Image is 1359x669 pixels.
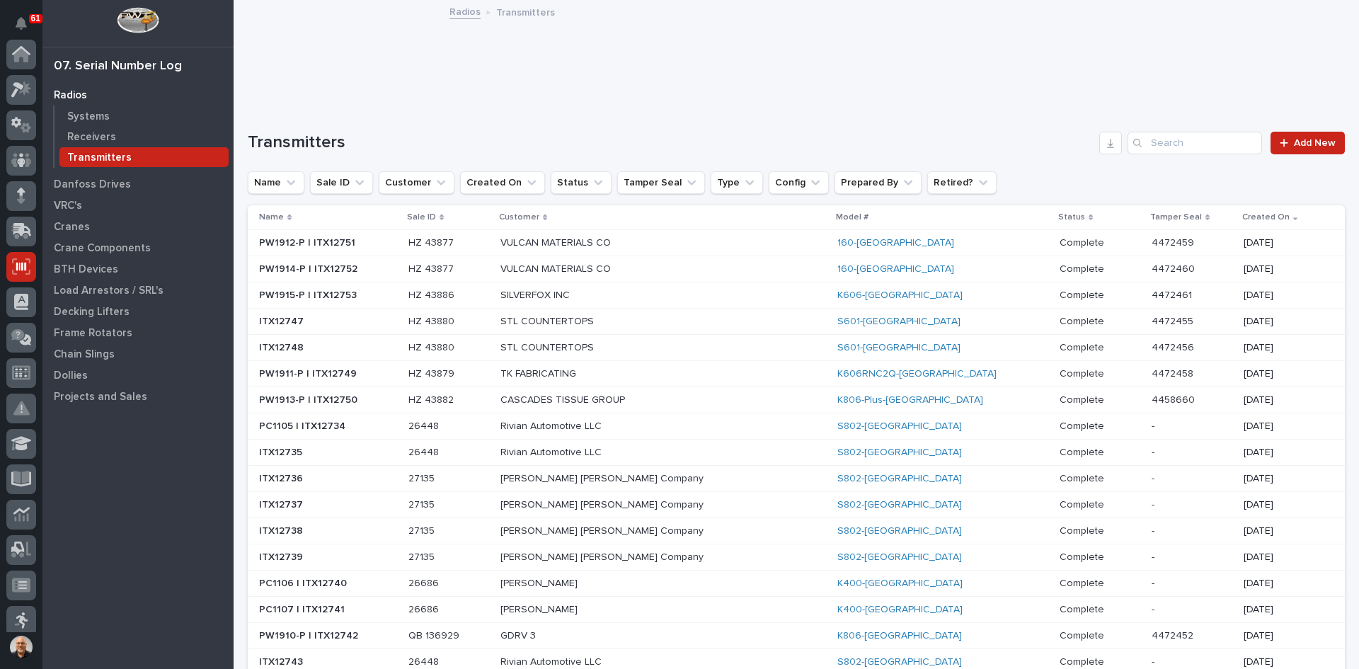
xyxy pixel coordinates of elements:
p: ITX12735 [259,444,305,459]
a: BTH Devices [42,258,234,280]
a: K606-[GEOGRAPHIC_DATA] [837,290,963,302]
a: Load Arrestors / SRL's [42,280,234,301]
p: 27135 [408,522,437,537]
tr: PW1912-P | ITX12751PW1912-P | ITX12751 HZ 43877HZ 43877 VULCAN MATERIALS CO160-[GEOGRAPHIC_DATA] ... [248,230,1345,256]
p: - [1152,653,1157,668]
p: SILVERFOX INC [500,290,748,302]
tr: ITX12739ITX12739 2713527135 [PERSON_NAME] [PERSON_NAME] CompanyS802-[GEOGRAPHIC_DATA] CompleteCom... [248,544,1345,571]
a: K806-[GEOGRAPHIC_DATA] [837,630,962,642]
p: - [1152,418,1157,433]
p: HZ 43882 [408,391,457,406]
p: BTH Devices [54,263,118,276]
p: Decking Lifters [54,306,130,319]
a: S802-[GEOGRAPHIC_DATA] [837,421,962,433]
p: Name [259,210,284,225]
p: PW1910-P | ITX12742 [259,627,361,642]
p: Tamper Seal [1150,210,1202,225]
tr: ITX12747ITX12747 HZ 43880HZ 43880 STL COUNTERTOPSS601-[GEOGRAPHIC_DATA] CompleteComplete 44724554... [248,309,1345,335]
p: STL COUNTERTOPS [500,316,748,328]
input: Search [1128,132,1262,154]
p: Receivers [67,131,116,144]
tr: PW1915-P | ITX12753PW1915-P | ITX12753 HZ 43886HZ 43886 SILVERFOX INCK606-[GEOGRAPHIC_DATA] Compl... [248,282,1345,309]
p: 26686 [408,575,442,590]
tr: PC1106 | ITX12740PC1106 | ITX12740 2668626686 [PERSON_NAME]K400-[GEOGRAPHIC_DATA] CompleteComplet... [248,570,1345,596]
p: 4472461 [1152,287,1195,302]
p: Systems [67,110,110,123]
a: 160-[GEOGRAPHIC_DATA] [837,263,954,275]
p: PC1107 | ITX12741 [259,601,348,616]
p: PW1912-P | ITX12751 [259,234,358,249]
a: VRC's [42,195,234,216]
p: 26686 [408,601,442,616]
a: Receivers [55,127,234,147]
div: 07. Serial Number Log [54,59,182,74]
p: HZ 43880 [408,313,457,328]
a: S601-[GEOGRAPHIC_DATA] [837,316,961,328]
button: Status [551,171,612,194]
button: Retired? [927,171,997,194]
p: 4472452 [1152,627,1196,642]
p: 61 [31,13,40,23]
p: ITX12738 [259,522,306,537]
p: 4472456 [1152,339,1197,354]
p: Complete [1060,418,1107,433]
p: Complete [1060,287,1107,302]
p: [DATE] [1244,525,1322,537]
tr: ITX12737ITX12737 2713527135 [PERSON_NAME] [PERSON_NAME] CompanyS802-[GEOGRAPHIC_DATA] CompleteCom... [248,492,1345,518]
p: QB 136929 [408,627,462,642]
p: Complete [1060,575,1107,590]
p: Complete [1060,313,1107,328]
p: - [1152,549,1157,564]
p: Model # [836,210,868,225]
p: HZ 43886 [408,287,457,302]
p: Rivian Automotive LLC [500,656,748,668]
p: Rivian Automotive LLC [500,447,748,459]
button: Tamper Seal [617,171,705,194]
p: Complete [1060,339,1107,354]
p: PC1106 | ITX12740 [259,575,350,590]
a: Frame Rotators [42,322,234,343]
p: - [1152,601,1157,616]
button: users-avatar [6,632,36,662]
p: Danfoss Drives [54,178,131,191]
p: TK FABRICATING [500,368,748,380]
a: 160-[GEOGRAPHIC_DATA] [837,237,954,249]
p: Chain Slings [54,348,115,361]
p: Complete [1060,444,1107,459]
tr: ITX12738ITX12738 2713527135 [PERSON_NAME] [PERSON_NAME] CompanyS802-[GEOGRAPHIC_DATA] CompleteCom... [248,518,1345,544]
tr: PW1911-P | ITX12749PW1911-P | ITX12749 HZ 43879HZ 43879 TK FABRICATINGK606RNC2Q-[GEOGRAPHIC_DATA]... [248,361,1345,387]
a: Crane Components [42,237,234,258]
button: Created On [460,171,545,194]
tr: ITX12735ITX12735 2644826448 Rivian Automotive LLCS802-[GEOGRAPHIC_DATA] CompleteComplete -- [DATE] [248,440,1345,466]
p: Transmitters [67,151,132,164]
p: Complete [1060,234,1107,249]
p: Rivian Automotive LLC [500,421,748,433]
p: Complete [1060,496,1107,511]
p: [PERSON_NAME] [PERSON_NAME] Company [500,525,748,537]
p: ITX12743 [259,653,306,668]
a: S802-[GEOGRAPHIC_DATA] [837,656,962,668]
a: Radios [449,3,481,19]
p: 27135 [408,496,437,511]
p: 4472458 [1152,365,1196,380]
a: Add New [1271,132,1345,154]
a: Systems [55,106,234,126]
a: Projects and Sales [42,386,234,407]
p: Created On [1242,210,1290,225]
a: Radios [42,84,234,105]
a: K400-[GEOGRAPHIC_DATA] [837,578,963,590]
p: [DATE] [1244,499,1322,511]
a: S802-[GEOGRAPHIC_DATA] [837,499,962,511]
p: - [1152,575,1157,590]
a: Chain Slings [42,343,234,365]
p: 4472460 [1152,261,1198,275]
p: PW1915-P | ITX12753 [259,287,360,302]
span: Add New [1294,138,1336,148]
a: S601-[GEOGRAPHIC_DATA] [837,342,961,354]
img: Workspace Logo [117,7,159,33]
p: [DATE] [1244,630,1322,642]
tr: PW1910-P | ITX12742PW1910-P | ITX12742 QB 136929QB 136929 GDRV 3K806-[GEOGRAPHIC_DATA] CompleteCo... [248,622,1345,648]
p: [DATE] [1244,551,1322,564]
p: 26448 [408,653,442,668]
p: CASCADES TISSUE GROUP [500,394,748,406]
